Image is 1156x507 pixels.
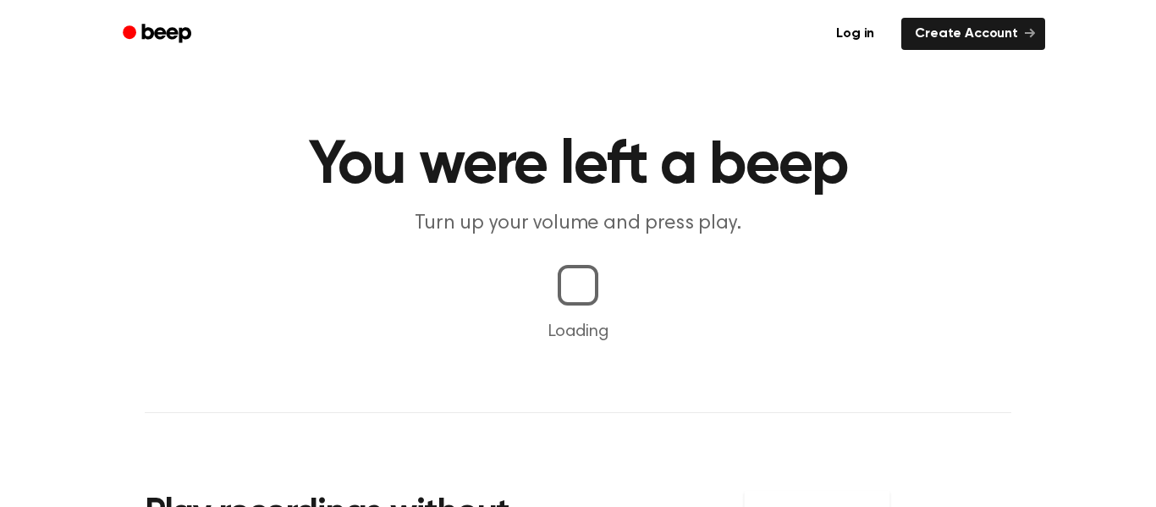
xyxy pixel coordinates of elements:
[819,14,891,53] a: Log in
[111,18,206,51] a: Beep
[901,18,1045,50] a: Create Account
[145,135,1011,196] h1: You were left a beep
[20,319,1136,344] p: Loading
[253,210,903,238] p: Turn up your volume and press play.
